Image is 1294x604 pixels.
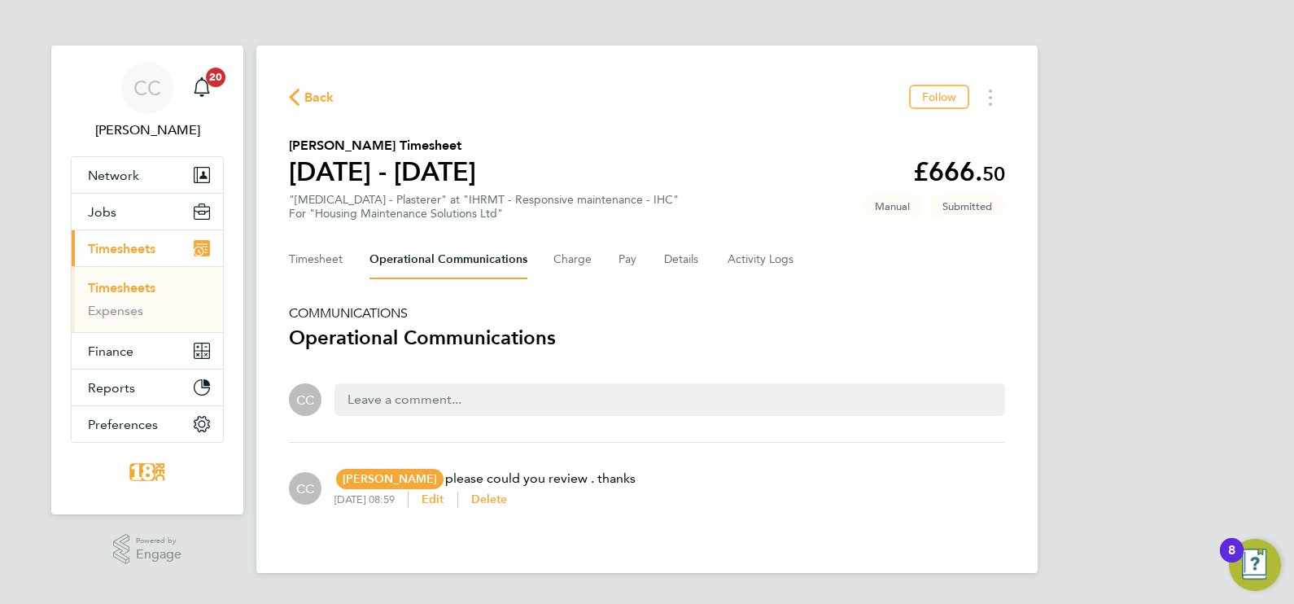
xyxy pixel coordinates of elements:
[471,492,508,508] button: Delete
[1228,550,1235,571] div: 8
[72,266,223,332] div: Timesheets
[72,230,223,266] button: Timesheets
[664,240,702,279] button: Details
[296,479,314,497] span: CC
[72,157,223,193] button: Network
[289,207,679,221] div: For "Housing Maintenance Solutions Ltd"
[88,241,155,256] span: Timesheets
[72,406,223,442] button: Preferences
[136,548,181,562] span: Engage
[72,194,223,230] button: Jobs
[422,492,444,506] span: Edit
[471,492,508,506] span: Delete
[619,240,638,279] button: Pay
[289,240,343,279] button: Timesheet
[909,85,969,109] button: Follow
[133,77,161,98] span: CC
[125,459,169,485] img: 18rec-logo-retina.png
[922,90,956,104] span: Follow
[113,534,182,565] a: Powered byEngage
[72,333,223,369] button: Finance
[369,240,527,279] button: Operational Communications
[88,344,133,359] span: Finance
[71,459,224,485] a: Go to home page
[72,370,223,405] button: Reports
[88,417,158,432] span: Preferences
[88,168,139,183] span: Network
[88,303,143,318] a: Expenses
[1229,539,1281,591] button: Open Resource Center, 8 new notifications
[553,240,592,279] button: Charge
[71,120,224,140] span: Chloe Crayden
[88,380,135,396] span: Reports
[289,87,334,107] button: Back
[206,68,225,87] span: 20
[304,88,334,107] span: Back
[88,280,155,295] a: Timesheets
[289,472,321,505] div: Chloe Crayden
[71,62,224,140] a: CC[PERSON_NAME]
[289,383,321,416] div: Chloe Crayden
[913,156,1005,187] app-decimal: £666.
[289,193,679,221] div: "[MEDICAL_DATA] - Plasterer" at "IHRMT - Responsive maintenance - IHC"
[336,469,444,489] span: [PERSON_NAME]
[334,469,636,488] p: please could you review . thanks
[289,325,1005,351] h3: Operational Communications
[289,305,1005,322] h5: COMMUNICATIONS
[976,85,1005,110] button: Timesheets Menu
[422,492,444,508] button: Edit
[929,193,1005,220] span: This timesheet is Submitted.
[289,155,476,188] h1: [DATE] - [DATE]
[136,534,181,548] span: Powered by
[862,193,923,220] span: This timesheet was manually created.
[51,46,243,514] nav: Main navigation
[186,62,218,114] a: 20
[289,136,476,155] h2: [PERSON_NAME] Timesheet
[728,240,796,279] button: Activity Logs
[334,493,408,506] div: [DATE] 08:59
[982,162,1005,186] span: 50
[88,204,116,220] span: Jobs
[296,391,314,409] span: CC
